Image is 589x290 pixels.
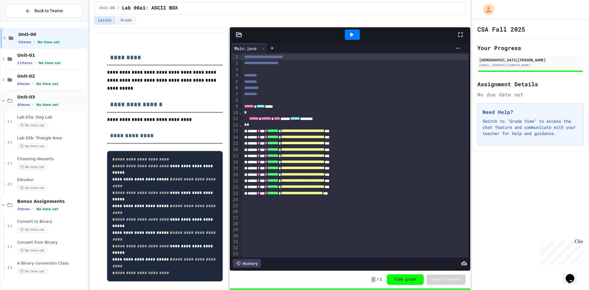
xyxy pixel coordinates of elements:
span: No time set [17,269,47,274]
span: Choosing desserts [17,157,86,162]
span: Submit Answer [432,277,460,282]
span: 11 items [17,61,33,65]
div: 2 [231,60,239,66]
div: [EMAIL_ADDRESS][DOMAIN_NAME] [479,63,582,68]
span: • [33,207,34,211]
div: 24 [231,197,239,203]
div: 11 [231,116,239,122]
div: 9 [231,103,239,110]
span: Unit-02 [17,73,86,79]
span: Lab 03a: Dog Lab [17,115,86,120]
div: 8 [231,98,239,104]
div: 3 [231,67,239,73]
iframe: chat widget [538,239,583,265]
div: 17 [231,153,239,159]
span: • [33,81,34,86]
div: 14 [231,134,239,141]
span: 3 items [17,207,30,211]
span: 1 [371,276,375,283]
span: Unit-03 [17,94,86,100]
div: No due date set [477,91,583,98]
span: 5 items [18,40,31,44]
div: 18 [231,159,239,165]
div: 1 [231,54,239,60]
span: A Binary conversion Class [17,261,86,266]
div: 25 [231,203,239,209]
span: Fold line [239,110,242,115]
span: Unit-01 [17,52,86,58]
div: 27 [231,215,239,221]
span: Unit-00 [18,32,86,37]
span: No time set [39,61,61,65]
div: 30 [231,233,239,239]
div: 34 [231,257,239,263]
span: 6 items [17,82,30,86]
span: Fold line [239,122,242,127]
span: Elevator [17,177,86,183]
span: 1 [380,277,382,282]
div: 26 [231,209,239,215]
span: No time set [17,248,47,253]
div: 21 [231,178,239,184]
span: No time set [17,185,47,191]
span: No time set [17,122,47,128]
div: 15 [231,141,239,147]
div: 33 [231,251,239,257]
span: Lab 00a1: ASCII BOX [122,5,178,12]
button: Submit Answer [427,275,465,284]
div: Main.java [231,44,267,53]
div: 7 [231,91,239,97]
div: 13 [231,128,239,134]
span: Bonus Assignments [17,199,86,204]
button: View grade [387,274,424,285]
div: Chat with us now!Close [2,2,42,39]
div: 23 [231,191,239,197]
div: [DEMOGRAPHIC_DATA][PERSON_NAME] [479,57,582,63]
p: Switch to "Grade View" to access the chat feature and communicate with your teacher for help and ... [483,118,578,137]
span: No time set [17,143,47,149]
div: 28 [231,221,239,227]
div: My Account [477,2,496,17]
div: 19 [231,165,239,172]
span: Back to Teams [34,8,63,14]
span: No time set [36,82,58,86]
span: No time set [36,207,58,211]
div: 12 [231,122,239,128]
h3: Need Help? [483,108,578,116]
div: 29 [231,227,239,233]
h2: Assignment Details [477,80,583,88]
span: / [377,277,379,282]
button: Back to Teams [6,4,83,17]
span: Lab 03b: Triangle Area [17,136,86,141]
button: Grade [117,17,136,25]
span: • [34,40,35,44]
h2: Your Progress [477,44,583,52]
span: No time set [36,103,58,107]
div: 20 [231,172,239,178]
div: 22 [231,184,239,190]
h1: CSA Fall 2025 [477,25,525,33]
div: 16 [231,147,239,153]
div: 31 [231,239,239,245]
div: 4 [231,72,239,79]
div: 6 [231,85,239,91]
div: 5 [231,79,239,85]
div: 10 [231,110,239,116]
span: / [117,6,119,11]
span: • [33,102,34,107]
div: 32 [231,245,239,251]
span: No time set [17,227,47,233]
button: Lesson [94,17,115,25]
span: • [35,60,36,65]
div: Main.java [231,45,260,52]
div: History [233,259,261,268]
span: No time set [37,40,60,44]
span: 4 items [17,103,30,107]
span: Unit-00 [99,6,115,11]
span: Convert to Binary [17,219,86,224]
span: Convert from Binary [17,240,86,245]
iframe: chat widget [563,265,583,284]
span: No time set [17,164,47,170]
